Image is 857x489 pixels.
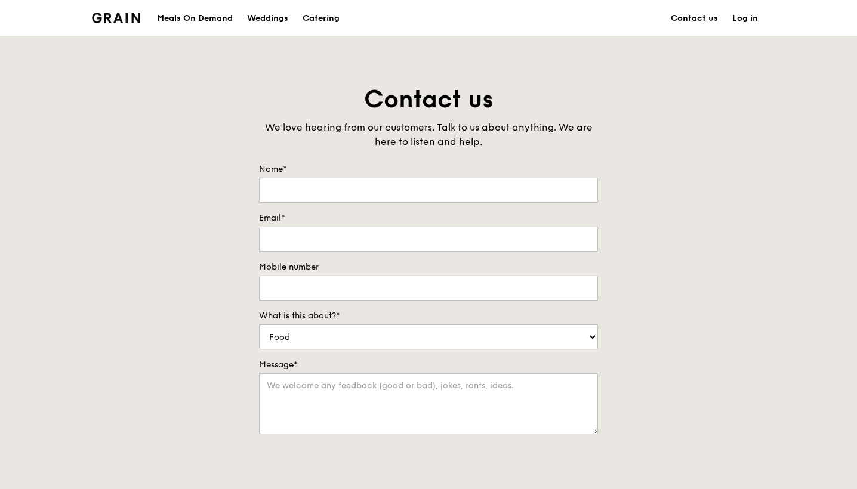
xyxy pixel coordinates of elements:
[259,163,598,175] label: Name*
[259,261,598,273] label: Mobile number
[725,1,765,36] a: Log in
[664,1,725,36] a: Contact us
[247,1,288,36] div: Weddings
[295,1,347,36] a: Catering
[157,1,233,36] div: Meals On Demand
[259,359,598,371] label: Message*
[259,310,598,322] label: What is this about?*
[259,212,598,224] label: Email*
[259,120,598,149] div: We love hearing from our customers. Talk to us about anything. We are here to listen and help.
[259,83,598,116] h1: Contact us
[303,1,340,36] div: Catering
[92,13,140,23] img: Grain
[240,1,295,36] a: Weddings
